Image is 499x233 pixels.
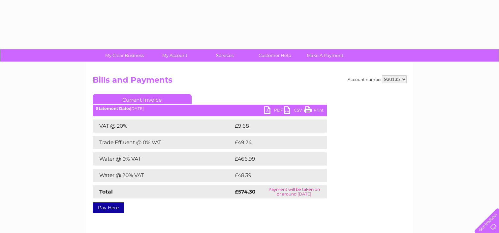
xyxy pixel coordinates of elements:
a: Customer Help [248,49,302,62]
td: VAT @ 20% [93,119,233,133]
a: CSV [284,106,304,116]
td: Water @ 0% VAT [93,152,233,166]
a: Pay Here [93,202,124,213]
td: Water @ 20% VAT [93,169,233,182]
td: Trade Effluent @ 0% VAT [93,136,233,149]
a: Current Invoice [93,94,192,104]
td: £466.99 [233,152,315,166]
h2: Bills and Payments [93,75,407,88]
a: My Account [147,49,202,62]
td: £48.39 [233,169,314,182]
div: Account number [348,75,407,83]
a: Make A Payment [298,49,352,62]
td: £49.24 [233,136,314,149]
a: My Clear Business [97,49,152,62]
a: PDF [264,106,284,116]
td: Payment will be taken on or around [DATE] [262,185,327,198]
a: Print [304,106,324,116]
a: Services [198,49,252,62]
strong: £574.30 [235,189,256,195]
strong: Total [99,189,113,195]
div: [DATE] [93,106,327,111]
td: £9.68 [233,119,312,133]
b: Statement Date: [96,106,130,111]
